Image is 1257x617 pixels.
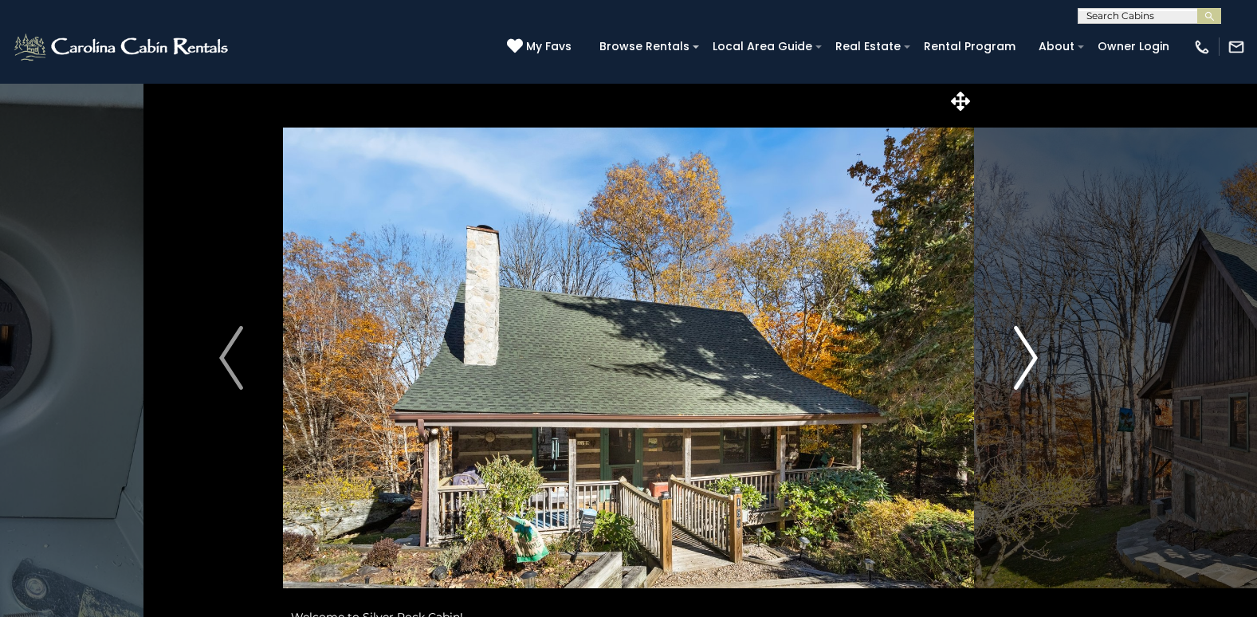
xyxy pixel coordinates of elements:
[1090,34,1177,59] a: Owner Login
[526,38,572,55] span: My Favs
[705,34,820,59] a: Local Area Guide
[591,34,697,59] a: Browse Rentals
[507,38,575,56] a: My Favs
[1031,34,1082,59] a: About
[1014,326,1038,390] img: arrow
[827,34,909,59] a: Real Estate
[219,326,243,390] img: arrow
[1193,38,1211,56] img: phone-regular-white.png
[12,31,233,63] img: White-1-2.png
[1228,38,1245,56] img: mail-regular-white.png
[916,34,1023,59] a: Rental Program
